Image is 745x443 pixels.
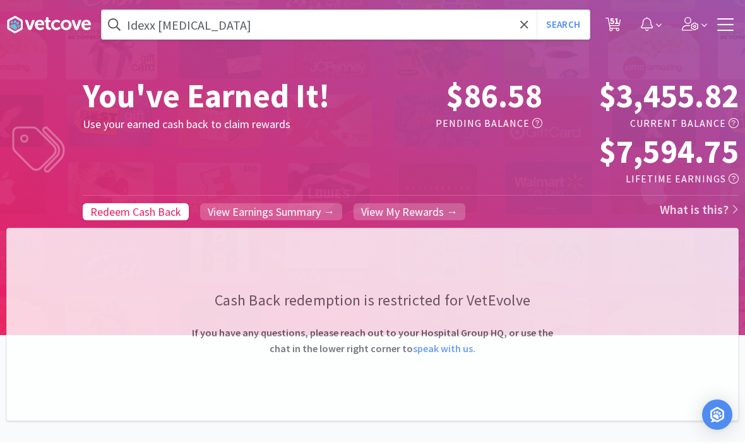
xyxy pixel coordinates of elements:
input: Search by item, sku, manufacturer, ingredient, size... [102,11,590,40]
a: Redeem Cash Back [83,204,189,221]
span: $7,594.75 [599,131,739,172]
span: View My Rewards → [361,205,458,220]
span: View Earnings Summary → [208,205,335,220]
a: What is this? [660,202,739,218]
p: Cash Back redemption is restricted for VetEvolve [183,292,562,310]
span: $86.58 [446,76,542,117]
h1: You've Earned It! [83,77,356,116]
h5: Lifetime Earnings [356,172,739,188]
span: $3,455.82 [599,76,739,117]
a: 51 [600,21,626,33]
h5: Pending Balance [356,116,542,133]
span: Redeem Cash Back [90,205,181,220]
h5: Use your earned cash back to claim rewards [83,116,356,134]
a: speak with us. [413,343,475,355]
h3: If you have any questions, please reach out to your Hospital Group HQ, or use the chat in the low... [183,326,562,358]
h5: Current Balance [552,116,739,133]
a: View My Rewards → [354,204,465,221]
a: View Earnings Summary → [200,204,342,221]
div: Open Intercom Messenger [702,400,732,430]
button: Search [537,11,589,40]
